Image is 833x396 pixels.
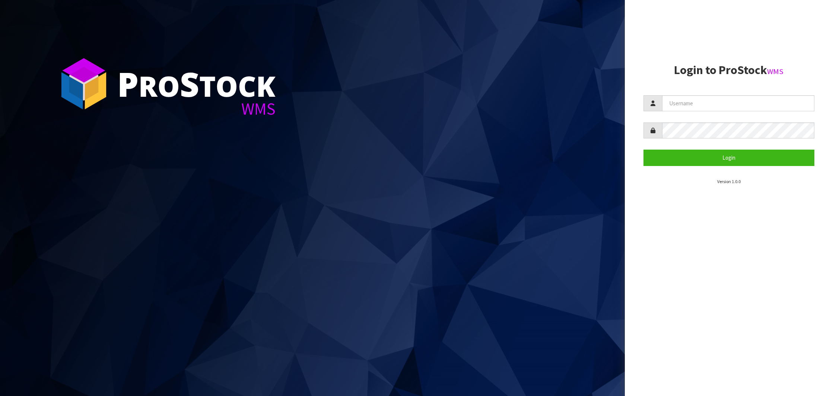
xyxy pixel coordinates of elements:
[643,150,814,166] button: Login
[767,67,783,76] small: WMS
[717,179,741,184] small: Version 1.0.0
[117,61,139,106] span: P
[643,64,814,77] h2: Login to ProStock
[180,61,199,106] span: S
[662,95,814,111] input: Username
[56,56,112,112] img: ProStock Cube
[117,100,276,117] div: WMS
[117,67,276,100] div: ro tock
